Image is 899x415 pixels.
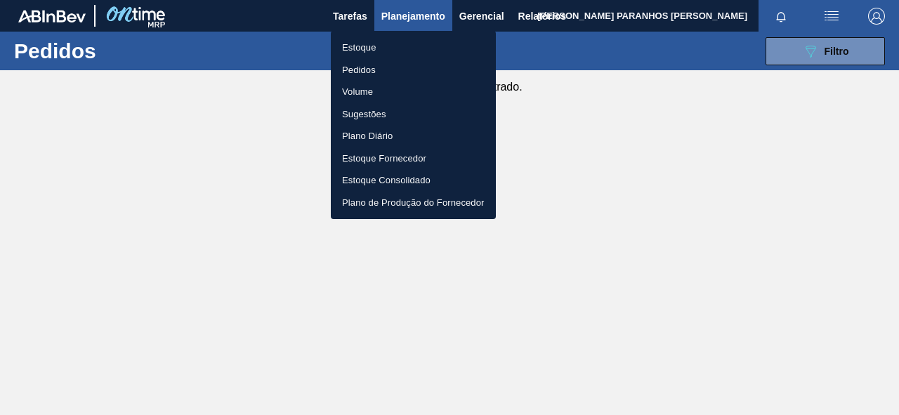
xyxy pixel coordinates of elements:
[331,147,496,170] a: Estoque Fornecedor
[331,81,496,103] a: Volume
[331,192,496,214] a: Plano de Produção do Fornecedor
[331,59,496,81] a: Pedidos
[331,169,496,192] a: Estoque Consolidado
[331,125,496,147] a: Plano Diário
[331,37,496,59] a: Estoque
[331,103,496,126] a: Sugestões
